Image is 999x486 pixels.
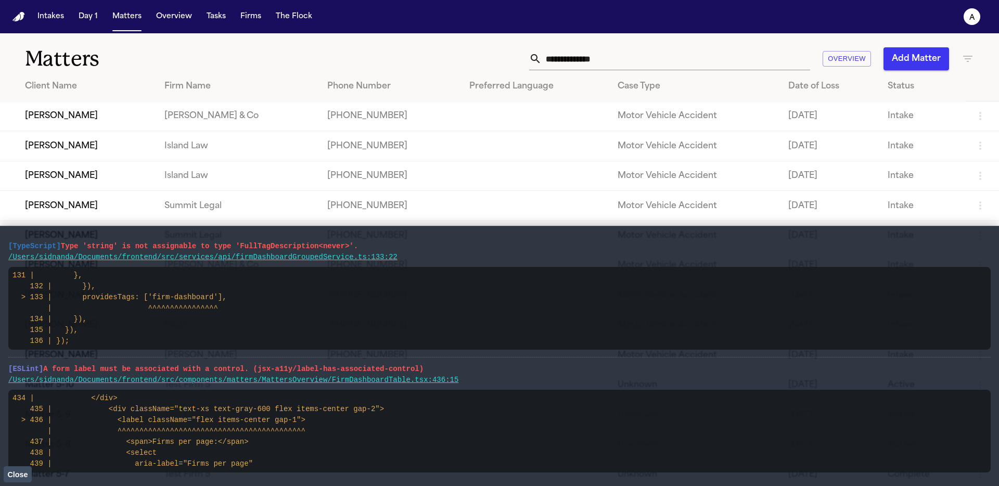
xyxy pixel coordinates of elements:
[74,7,102,26] button: Day 1
[156,191,319,221] td: Summit Legal
[319,191,461,221] td: [PHONE_NUMBER]
[609,101,780,131] td: Motor Vehicle Accident
[879,131,966,161] td: Intake
[609,131,780,161] td: Motor Vehicle Accident
[823,51,871,67] button: Overview
[156,101,319,131] td: [PERSON_NAME] & Co
[609,221,780,250] td: Motor Vehicle Accident
[108,7,146,26] button: Matters
[272,7,316,26] button: The Flock
[156,161,319,190] td: Island Law
[469,80,601,93] div: Preferred Language
[879,221,966,250] td: Intake
[25,80,148,93] div: Client Name
[152,7,196,26] button: Overview
[319,101,461,131] td: [PHONE_NUMBER]
[879,191,966,221] td: Intake
[319,131,461,161] td: [PHONE_NUMBER]
[12,12,25,22] a: Home
[780,131,879,161] td: [DATE]
[609,161,780,190] td: Motor Vehicle Accident
[780,221,879,250] td: [DATE]
[780,161,879,190] td: [DATE]
[780,191,879,221] td: [DATE]
[780,101,879,131] td: [DATE]
[236,7,265,26] button: Firms
[202,7,230,26] button: Tasks
[12,12,25,22] img: Finch Logo
[327,80,453,93] div: Phone Number
[879,161,966,190] td: Intake
[164,80,311,93] div: Firm Name
[25,46,301,72] h1: Matters
[319,161,461,190] td: [PHONE_NUMBER]
[969,14,975,21] text: a
[788,80,871,93] div: Date of Loss
[883,47,949,70] button: Add Matter
[319,221,461,250] td: [PHONE_NUMBER]
[33,7,68,26] button: Intakes
[888,80,957,93] div: Status
[156,131,319,161] td: Island Law
[609,191,780,221] td: Motor Vehicle Accident
[618,80,772,93] div: Case Type
[156,221,319,250] td: Summit Legal
[879,101,966,131] td: Intake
